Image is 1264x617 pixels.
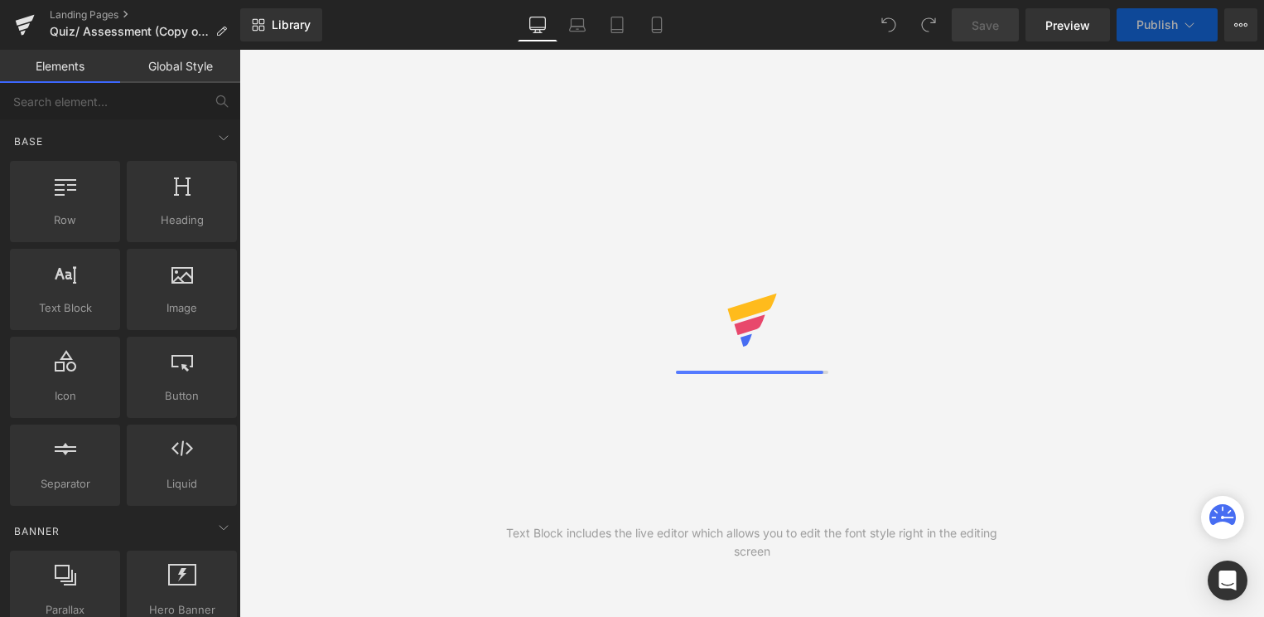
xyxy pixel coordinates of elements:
span: Liquid [132,475,232,493]
a: Preview [1025,8,1110,41]
a: Landing Pages [50,8,240,22]
button: Redo [912,8,945,41]
span: Text Block [15,299,115,317]
span: Separator [15,475,115,493]
span: Library [272,17,311,32]
span: Quiz/ Assessment (Copy of Size Guide) [50,25,209,38]
span: Icon [15,387,115,405]
span: Image [132,299,232,317]
div: Text Block includes the live editor which allows you to edit the font style right in the editing ... [495,524,1008,561]
span: Button [132,387,232,405]
span: Publish [1136,18,1178,32]
span: Save [972,17,999,34]
button: Undo [872,8,905,41]
a: Tablet [597,8,637,41]
a: Mobile [637,8,677,41]
a: Global Style [120,50,240,83]
a: Laptop [557,8,597,41]
button: Publish [1117,8,1218,41]
span: Base [12,134,45,149]
button: More [1224,8,1257,41]
div: Open Intercom Messenger [1208,561,1247,600]
span: Row [15,211,115,229]
a: Desktop [518,8,557,41]
a: New Library [240,8,322,41]
span: Banner [12,523,61,539]
span: Preview [1045,17,1090,34]
span: Heading [132,211,232,229]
